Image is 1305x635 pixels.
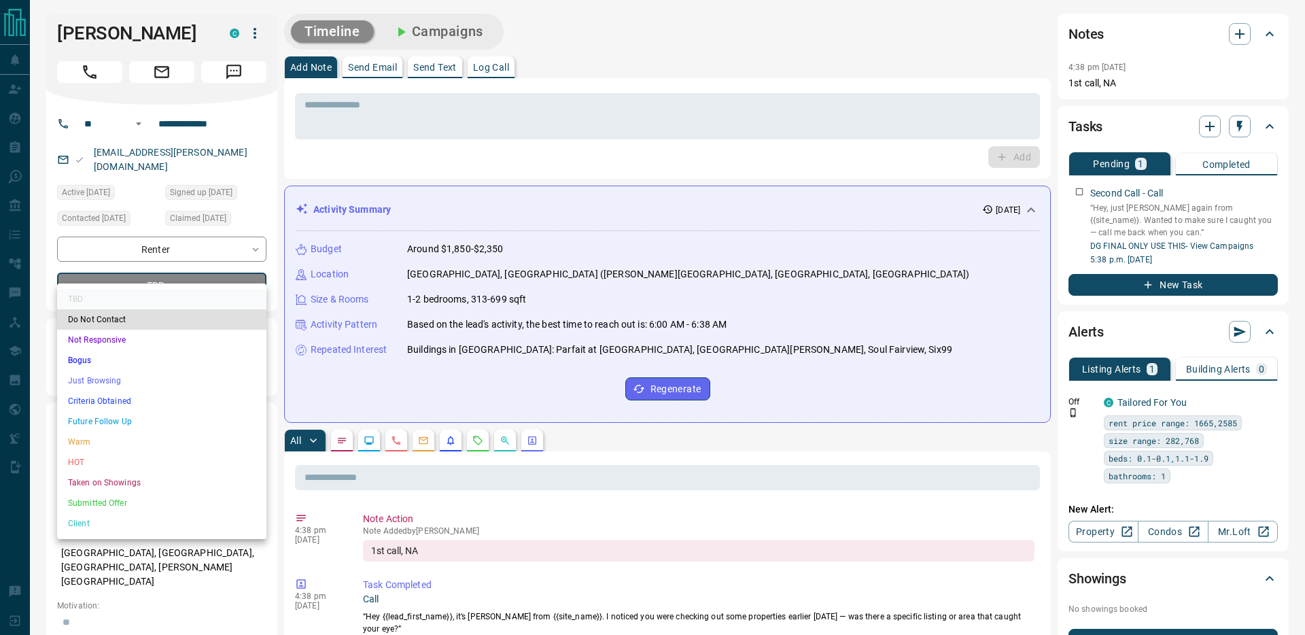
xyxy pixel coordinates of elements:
li: Warm [57,432,266,452]
li: Do Not Contact [57,309,266,330]
li: Bogus [57,350,266,371]
li: Taken on Showings [57,473,266,493]
li: Not Responsive [57,330,266,350]
li: HOT [57,452,266,473]
li: Submitted Offer [57,493,266,513]
li: Criteria Obtained [57,391,266,411]
li: Client [57,513,266,534]
li: Future Follow Up [57,411,266,432]
li: Just Browsing [57,371,266,391]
